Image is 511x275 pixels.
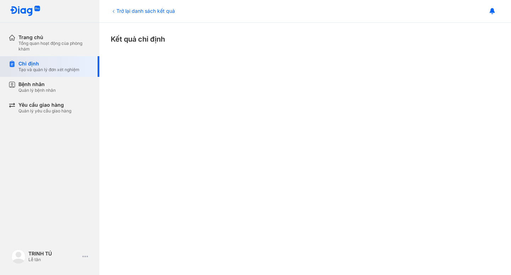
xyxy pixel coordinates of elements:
div: TRINH TÚ [28,250,79,257]
div: Yêu cầu giao hàng [18,102,71,108]
div: Quản lý yêu cầu giao hàng [18,108,71,114]
div: Kết quả chỉ định [111,34,500,44]
div: Tổng quan hoạt động của phòng khám [18,41,91,52]
div: Quản lý bệnh nhân [18,88,56,93]
div: Trở lại danh sách kết quả [111,7,175,15]
div: Lễ tân [28,257,79,263]
img: logo [11,249,26,264]
div: Tạo và quản lý đơn xét nghiệm [18,67,79,73]
div: Trang chủ [18,34,91,41]
div: Chỉ định [18,60,79,67]
div: Bệnh nhân [18,81,56,88]
img: logo [10,6,40,17]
